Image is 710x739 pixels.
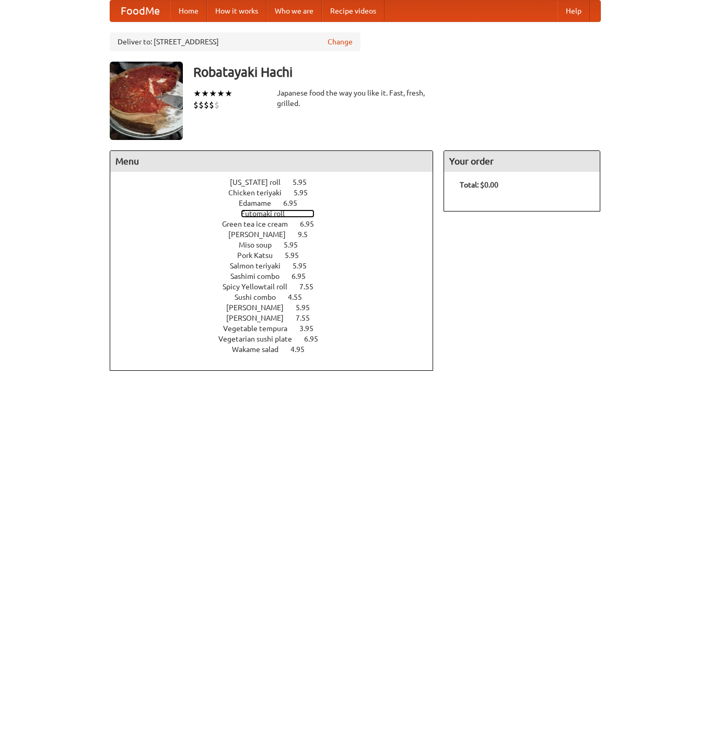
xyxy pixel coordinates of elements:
a: Sashimi combo 6.95 [230,272,325,280]
div: Deliver to: [STREET_ADDRESS] [110,32,360,51]
img: angular.jpg [110,62,183,140]
a: Vegetarian sushi plate 6.95 [218,335,337,343]
a: [PERSON_NAME] 7.55 [226,314,329,322]
a: Chicken teriyaki 5.95 [228,189,327,197]
span: [PERSON_NAME] [226,314,294,322]
span: 5.95 [284,241,308,249]
h4: Menu [110,151,433,172]
a: Edamame 6.95 [239,199,317,207]
span: 5.95 [294,189,318,197]
span: 4.95 [290,345,315,354]
span: 9.5 [298,230,318,239]
li: ★ [201,88,209,99]
span: Edamame [239,199,282,207]
div: Japanese food the way you like it. Fast, fresh, grilled. [277,88,434,109]
span: 5.95 [285,251,309,260]
a: Wakame salad 4.95 [232,345,324,354]
a: Salmon teriyaki 5.95 [230,262,326,270]
span: [US_STATE] roll [230,178,291,186]
a: Home [170,1,207,21]
span: [PERSON_NAME] [226,303,294,312]
span: 4.55 [288,293,312,301]
a: Vegetable tempura 3.95 [223,324,333,333]
span: Spicy Yellowtail roll [223,283,298,291]
span: 3.95 [299,324,324,333]
li: ★ [225,88,232,99]
a: Spicy Yellowtail roll 7.55 [223,283,333,291]
a: Futomaki roll [241,209,315,218]
span: Futomaki roll [241,209,295,218]
li: $ [199,99,204,111]
a: Change [328,37,353,47]
span: 6.95 [292,272,316,280]
span: 5.95 [293,178,317,186]
span: 7.55 [296,314,320,322]
li: ★ [217,88,225,99]
span: Green tea ice cream [222,220,298,228]
li: ★ [209,88,217,99]
li: $ [214,99,219,111]
a: Who we are [266,1,322,21]
a: Recipe videos [322,1,385,21]
span: 6.95 [300,220,324,228]
a: Pork Katsu 5.95 [237,251,318,260]
span: 5.95 [296,303,320,312]
li: ★ [193,88,201,99]
li: $ [204,99,209,111]
a: [US_STATE] roll 5.95 [230,178,326,186]
span: [PERSON_NAME] [228,230,296,239]
a: Green tea ice cream 6.95 [222,220,333,228]
span: Miso soup [239,241,282,249]
span: Sushi combo [235,293,286,301]
span: Salmon teriyaki [230,262,291,270]
span: 7.55 [299,283,324,291]
h3: Robatayaki Hachi [193,62,601,83]
span: 5.95 [293,262,317,270]
a: [PERSON_NAME] 5.95 [226,303,329,312]
a: Help [557,1,590,21]
span: Chicken teriyaki [228,189,292,197]
a: How it works [207,1,266,21]
a: Miso soup 5.95 [239,241,317,249]
span: 6.95 [283,199,308,207]
span: 6.95 [304,335,329,343]
li: $ [193,99,199,111]
span: Wakame salad [232,345,289,354]
h4: Your order [444,151,600,172]
span: Vegetable tempura [223,324,298,333]
li: $ [209,99,214,111]
span: Pork Katsu [237,251,283,260]
a: [PERSON_NAME] 9.5 [228,230,327,239]
a: FoodMe [110,1,170,21]
b: Total: $0.00 [460,181,498,189]
a: Sushi combo 4.55 [235,293,321,301]
span: Vegetarian sushi plate [218,335,302,343]
span: Sashimi combo [230,272,290,280]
